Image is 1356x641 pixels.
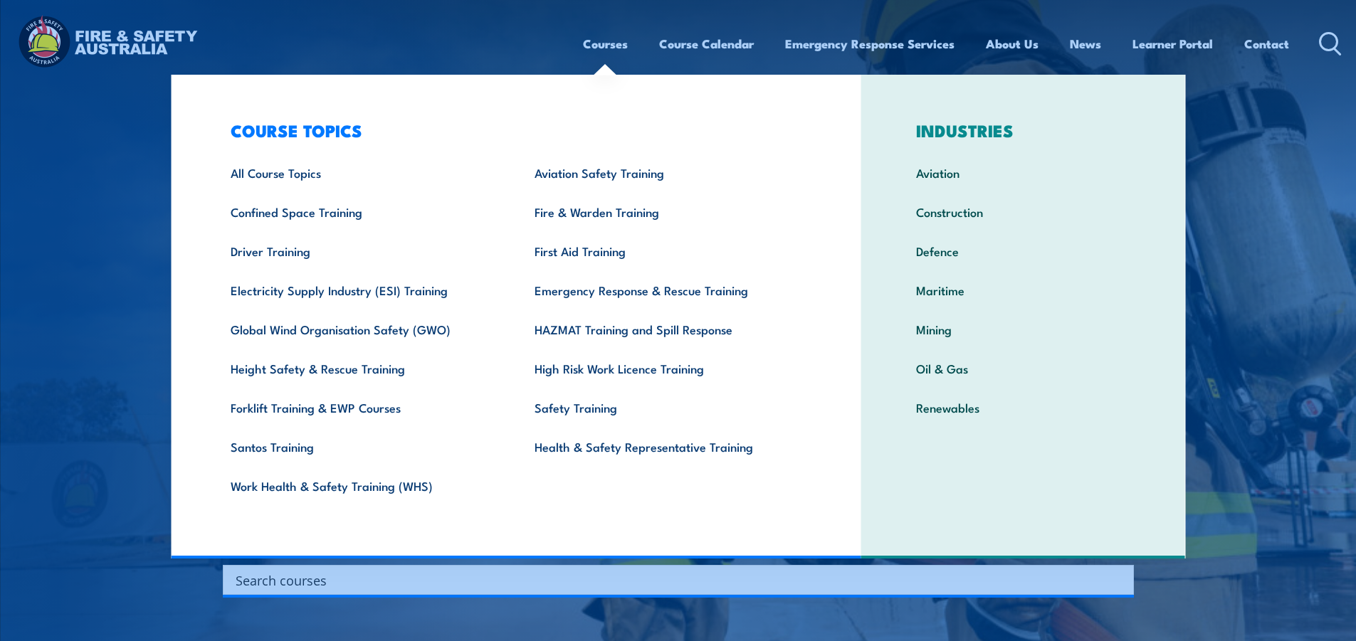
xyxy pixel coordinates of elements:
a: Aviation [894,153,1152,192]
a: News [1070,25,1101,63]
form: Search form [238,570,1105,590]
button: Search magnifier button [1109,570,1129,590]
a: High Risk Work Licence Training [513,349,816,388]
a: All Course Topics [209,153,513,192]
a: Fire & Warden Training [513,192,816,231]
a: Maritime [894,270,1152,309]
a: About Us [986,25,1039,63]
a: Course Calendar [659,25,754,63]
h3: COURSE TOPICS [209,120,816,140]
a: Renewables [894,388,1152,427]
a: Learner Portal [1132,25,1213,63]
a: Emergency Response Services [785,25,955,63]
a: Emergency Response & Rescue Training [513,270,816,309]
a: Global Wind Organisation Safety (GWO) [209,309,513,349]
a: Confined Space Training [209,192,513,231]
input: Search input [236,569,1103,590]
a: Defence [894,231,1152,270]
a: Health & Safety Representative Training [513,427,816,466]
a: Courses [583,25,628,63]
h4: SEARCH OVER 120 COURSES [223,544,1134,559]
h3: INDUSTRIES [894,120,1152,140]
a: Mining [894,309,1152,349]
a: First Aid Training [513,231,816,270]
a: Santos Training [209,427,513,466]
a: Construction [894,192,1152,231]
a: HAZMAT Training and Spill Response [513,309,816,349]
a: Electricity Supply Industry (ESI) Training [209,270,513,309]
a: Aviation Safety Training [513,153,816,192]
a: Height Safety & Rescue Training [209,349,513,388]
a: Contact [1244,25,1289,63]
a: Oil & Gas [894,349,1152,388]
a: Forklift Training & EWP Courses [209,388,513,427]
a: Work Health & Safety Training (WHS) [209,466,513,505]
a: Safety Training [513,388,816,427]
a: Driver Training [209,231,513,270]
